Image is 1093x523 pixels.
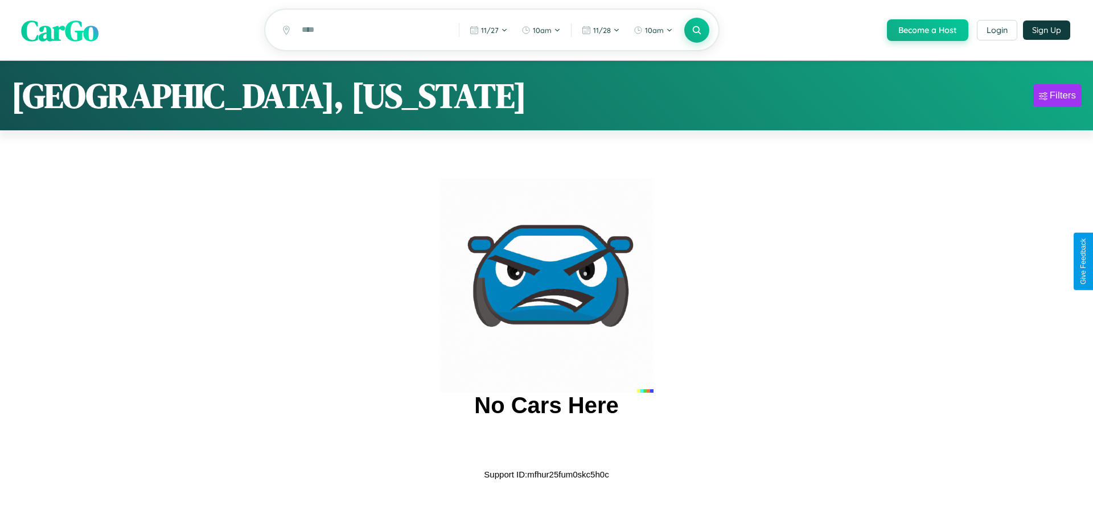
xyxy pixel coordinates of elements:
button: Sign Up [1023,20,1070,40]
div: Give Feedback [1079,238,1087,285]
img: car [439,179,654,393]
p: Support ID: mfhur25fum0skc5h0c [484,467,609,482]
button: 11/27 [464,21,513,39]
div: Filters [1050,90,1076,101]
button: 10am [628,21,679,39]
button: Filters [1033,84,1082,107]
span: 10am [533,26,552,35]
span: 11 / 27 [481,26,499,35]
button: Login [977,20,1017,40]
span: CarGo [21,10,98,50]
span: 11 / 28 [593,26,611,35]
h1: [GEOGRAPHIC_DATA], [US_STATE] [11,72,527,119]
span: 10am [645,26,664,35]
button: 10am [516,21,566,39]
button: 11/28 [576,21,626,39]
h2: No Cars Here [474,393,618,418]
button: Become a Host [887,19,968,41]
